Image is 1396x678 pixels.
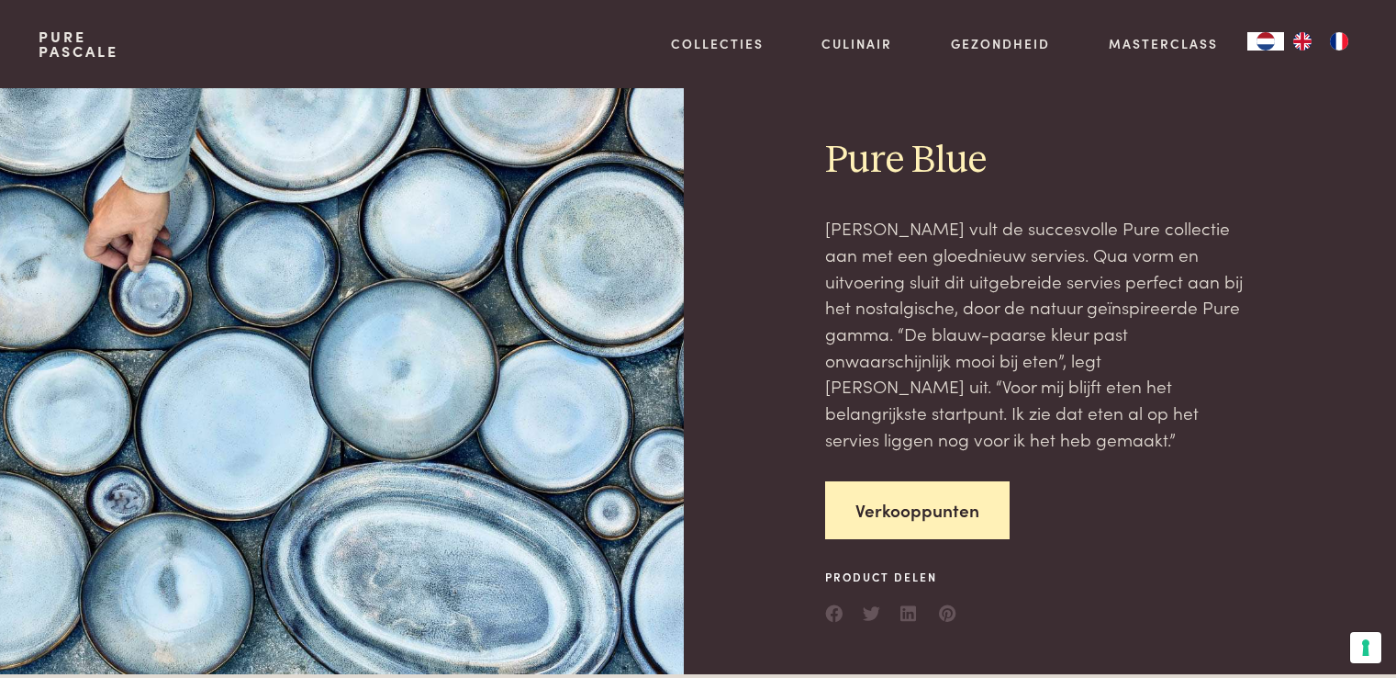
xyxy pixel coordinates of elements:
a: FR [1321,32,1357,51]
ul: Language list [1284,32,1357,51]
a: Culinair [821,34,892,53]
aside: Language selected: Nederlands [1247,32,1357,51]
a: Masterclass [1109,34,1218,53]
button: Uw voorkeuren voor toestemming voor trackingtechnologieën [1350,632,1381,663]
a: NL [1247,32,1284,51]
a: Collecties [671,34,764,53]
a: EN [1284,32,1321,51]
a: Gezondheid [951,34,1050,53]
a: Verkooppunten [825,481,1010,539]
h2: Pure Blue [825,137,1245,186]
span: Product delen [825,569,957,585]
p: [PERSON_NAME] vult de succesvolle Pure collectie aan met een gloednieuw servies. Qua vorm en uitv... [825,215,1245,452]
a: PurePascale [39,29,118,59]
div: Language [1247,32,1284,51]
